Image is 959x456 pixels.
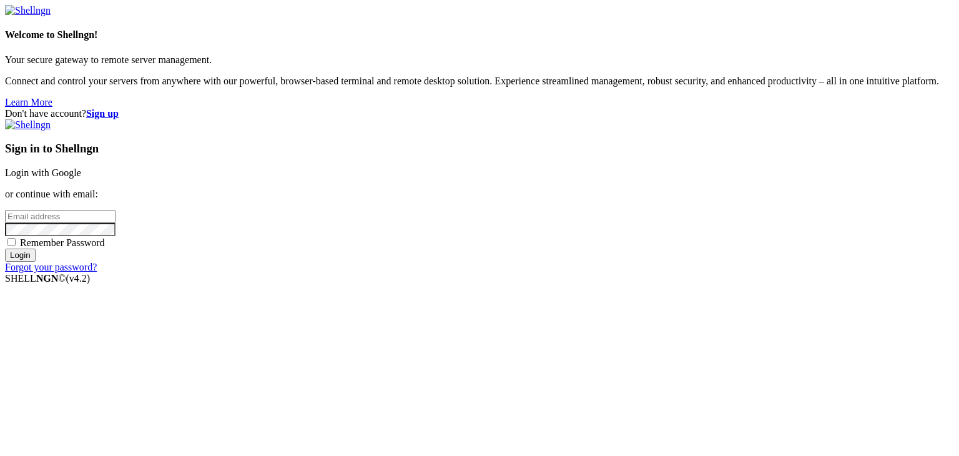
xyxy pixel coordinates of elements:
input: Email address [5,210,116,223]
p: Connect and control your servers from anywhere with our powerful, browser-based terminal and remo... [5,76,954,87]
input: Remember Password [7,238,16,246]
a: Sign up [86,108,119,119]
p: Your secure gateway to remote server management. [5,54,954,66]
div: Don't have account? [5,108,954,119]
h3: Sign in to Shellngn [5,142,954,156]
img: Shellngn [5,119,51,131]
span: SHELL © [5,273,90,284]
a: Login with Google [5,167,81,178]
b: NGN [36,273,59,284]
a: Learn More [5,97,52,107]
input: Login [5,249,36,262]
img: Shellngn [5,5,51,16]
h4: Welcome to Shellngn! [5,29,954,41]
span: 4.2.0 [66,273,91,284]
p: or continue with email: [5,189,954,200]
a: Forgot your password? [5,262,97,272]
span: Remember Password [20,237,105,248]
